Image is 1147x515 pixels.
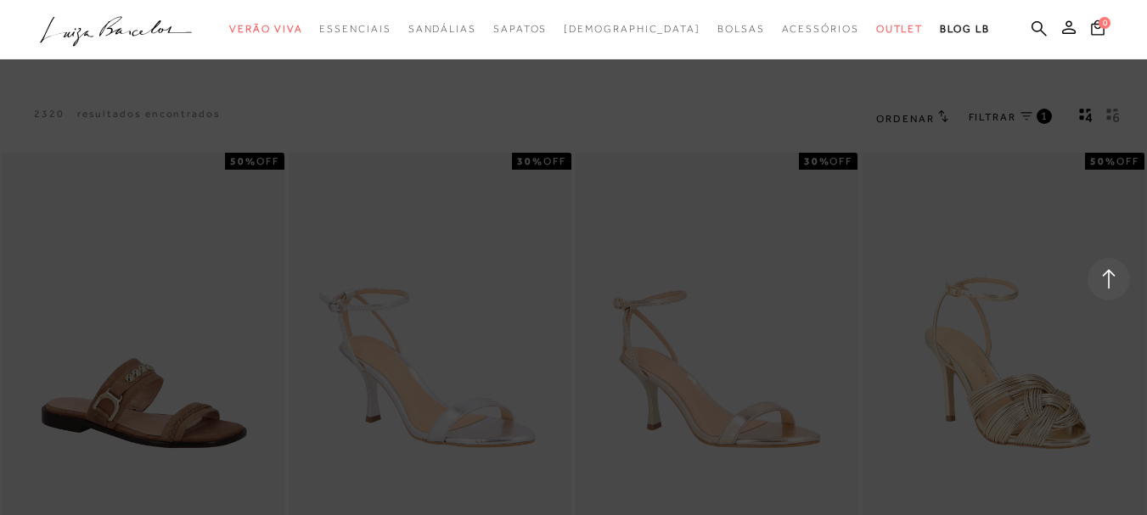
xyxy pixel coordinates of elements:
[229,23,302,35] span: Verão Viva
[1086,19,1110,42] button: 0
[876,14,924,45] a: categoryNavScreenReaderText
[782,23,859,35] span: Acessórios
[493,23,547,35] span: Sapatos
[876,23,924,35] span: Outlet
[319,23,391,35] span: Essenciais
[564,14,700,45] a: noSubCategoriesText
[940,23,989,35] span: BLOG LB
[782,14,859,45] a: categoryNavScreenReaderText
[940,14,989,45] a: BLOG LB
[564,23,700,35] span: [DEMOGRAPHIC_DATA]
[493,14,547,45] a: categoryNavScreenReaderText
[1099,17,1110,29] span: 0
[229,14,302,45] a: categoryNavScreenReaderText
[717,14,765,45] a: categoryNavScreenReaderText
[319,14,391,45] a: categoryNavScreenReaderText
[408,23,476,35] span: Sandálias
[717,23,765,35] span: Bolsas
[408,14,476,45] a: categoryNavScreenReaderText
